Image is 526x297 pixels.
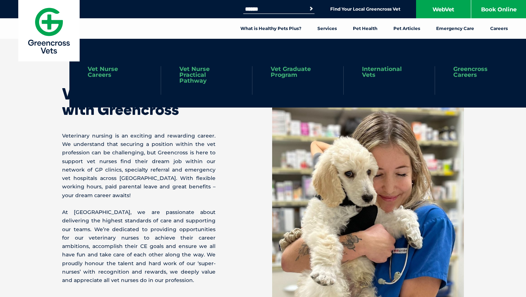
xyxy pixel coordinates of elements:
[482,18,516,39] a: Careers
[179,66,234,84] a: Vet Nurse Practical Pathway
[232,18,309,39] a: What is Healthy Pets Plus?
[330,6,400,12] a: Find Your Local Greencross Vet
[309,18,345,39] a: Services
[62,132,216,200] p: Veterinary nursing is an exciting and rewarding career. We understand that securing a position wi...
[62,208,216,285] p: At [GEOGRAPHIC_DATA], we are passionate about delivering the highest standards of care and suppor...
[271,66,325,78] a: Vet Graduate Program
[428,18,482,39] a: Emergency Care
[308,5,315,12] button: Search
[385,18,428,39] a: Pet Articles
[453,66,508,78] a: Greencross Careers
[345,18,385,39] a: Pet Health
[88,66,142,78] a: Vet Nurse Careers
[362,66,416,78] a: International Vets
[62,86,216,117] h2: Vet Nursing Careers with Greencross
